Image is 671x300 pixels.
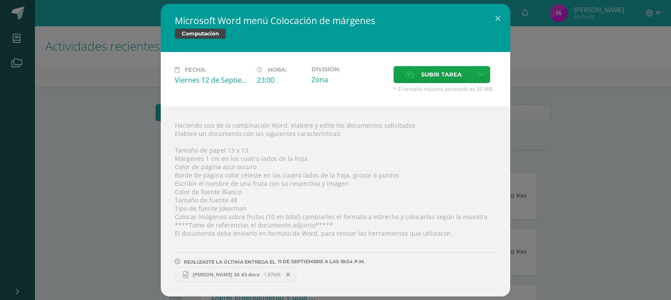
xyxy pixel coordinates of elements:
span: 1.87MB [264,271,280,278]
span: Fecha: [185,66,206,73]
div: 23:00 [257,75,304,85]
div: Viernes 12 de Septiembre [175,75,250,85]
span: Computación [175,28,226,39]
span: Hora: [268,66,287,73]
h2: Microsoft Word menú Colocación de márgenes [175,14,496,27]
span: Subir tarea [421,66,462,83]
button: Close (Esc) [485,4,510,34]
span: REALIZASTE LA ÚLTIMA ENTREGA EL [184,259,276,265]
a: [PERSON_NAME] 3A #3.docx 1.87MB [175,267,296,282]
span: [PERSON_NAME] 3A #3.docx [188,271,264,278]
div: Zona [311,75,387,84]
div: Haciendo uso de la combinación Word, elabore y edite los documentos solicitados Elabore un docume... [161,107,510,297]
span: Remover entrega [281,270,296,279]
span: * El tamaño máximo permitido es 50 MB [394,85,496,93]
label: División: [311,66,387,73]
span: 11 DE septiembre A LAS 18:54 P.M. [276,262,365,262]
